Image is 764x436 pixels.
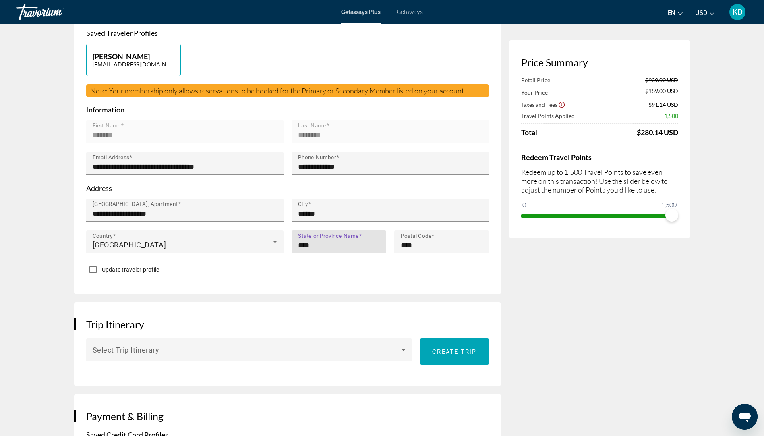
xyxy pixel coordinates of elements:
mat-label: Postal Code [401,233,432,239]
span: 1,500 [660,200,678,210]
span: [GEOGRAPHIC_DATA] [93,241,166,249]
button: Show Taxes and Fees disclaimer [558,101,565,108]
mat-label: Phone Number [298,154,336,161]
h3: Price Summary [521,56,678,69]
button: Change language [668,7,683,19]
mat-label: [GEOGRAPHIC_DATA], Apartment [93,201,178,208]
p: Saved Traveler Profiles [86,29,489,37]
ngx-slider: ngx-slider [521,214,678,216]
mat-label: Country [93,233,113,239]
span: 0 [521,200,527,210]
button: User Menu [727,4,748,21]
a: Getaways [397,9,423,15]
button: Create trip [420,338,489,365]
a: Travorium [16,2,97,23]
span: en [668,10,675,16]
span: Update traveler profile [102,266,159,273]
mat-label: Email Address [93,154,129,161]
span: Retail Price [521,77,550,83]
span: Total [521,128,537,137]
span: ngx-slider [665,209,678,222]
div: $280.14 USD [637,128,678,137]
h3: Trip Itinerary [86,318,489,330]
h3: Payment & Billing [86,410,489,422]
span: $189.00 USD [645,87,678,96]
span: KD [733,8,743,16]
span: Your Price [521,89,548,96]
mat-label: State or Province Name [298,233,359,239]
h4: Redeem Travel Points [521,153,678,162]
span: Travel Points Applied [521,112,575,119]
p: Redeem up to 1,500 Travel Points to save even more on this transaction! Use the slider below to a... [521,168,678,194]
span: Select Trip Itinerary [93,346,159,354]
iframe: Schaltfläche zum Öffnen des Messaging-Fensters [732,404,758,430]
p: [EMAIL_ADDRESS][DOMAIN_NAME] [93,61,174,68]
a: Getaways Plus [341,9,381,15]
mat-label: First Name [93,122,121,129]
p: Information [86,105,489,114]
button: Change currency [695,7,715,19]
button: Show Taxes and Fees breakdown [521,100,565,108]
span: USD [695,10,707,16]
span: Create trip [432,349,476,355]
span: Taxes and Fees [521,101,557,108]
mat-label: City [298,201,308,208]
mat-label: Last Name [298,122,326,129]
button: [PERSON_NAME][EMAIL_ADDRESS][DOMAIN_NAME] [86,44,181,76]
p: Address [86,184,489,193]
span: $939.00 USD [645,77,678,83]
span: 1,500 [664,112,678,119]
span: Note: Your membership only allows reservations to be booked for the Primary or Secondary Member l... [90,86,466,95]
span: $91.14 USD [648,101,678,108]
p: [PERSON_NAME] [93,52,174,61]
